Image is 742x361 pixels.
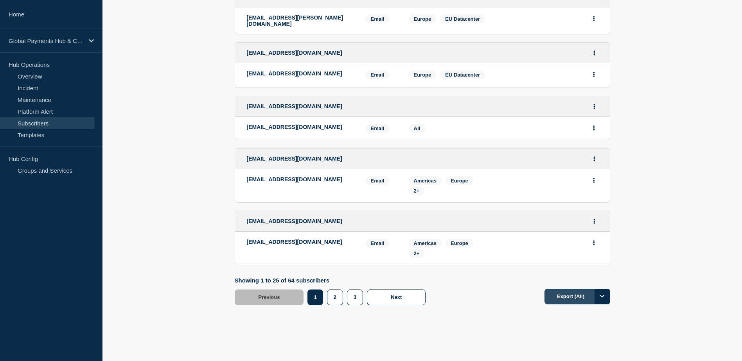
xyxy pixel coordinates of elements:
[414,250,420,256] span: 2+
[247,176,354,182] p: [EMAIL_ADDRESS][DOMAIN_NAME]
[414,188,420,194] span: 2+
[247,239,354,245] p: [EMAIL_ADDRESS][DOMAIN_NAME]
[367,290,426,305] button: Next
[247,50,342,56] span: [EMAIL_ADDRESS][DOMAIN_NAME]
[589,122,599,134] button: Actions
[589,237,599,249] button: Actions
[9,38,84,44] p: Global Payments Hub & Cash Management
[445,72,480,78] span: EU Datacenter
[589,215,599,227] button: Actions
[307,290,323,305] button: 1
[589,47,599,59] button: Actions
[366,70,390,79] span: Email
[247,218,342,224] span: [EMAIL_ADDRESS][DOMAIN_NAME]
[247,124,354,130] p: [EMAIL_ADDRESS][DOMAIN_NAME]
[247,70,354,77] p: [EMAIL_ADDRESS][DOMAIN_NAME]
[414,16,431,22] span: Europe
[235,290,304,305] button: Previous
[589,174,599,186] button: Actions
[451,178,468,184] span: Europe
[414,125,420,131] span: All
[366,14,390,23] span: Email
[414,72,431,78] span: Europe
[445,16,480,22] span: EU Datacenter
[247,155,342,162] span: [EMAIL_ADDRESS][DOMAIN_NAME]
[589,13,599,25] button: Actions
[589,68,599,80] button: Actions
[235,277,430,284] p: Showing 1 to 25 of 64 subscribers
[247,14,354,27] p: [EMAIL_ADDRESS][PERSON_NAME][DOMAIN_NAME]
[366,239,390,248] span: Email
[414,178,437,184] span: Americas
[247,103,342,109] span: [EMAIL_ADDRESS][DOMAIN_NAME]
[414,240,437,246] span: Americas
[366,124,390,133] span: Email
[327,290,343,305] button: 2
[451,240,468,246] span: Europe
[544,289,610,304] button: Export (All)
[366,176,390,185] span: Email
[595,289,610,304] button: Options
[589,100,599,113] button: Actions
[347,290,363,305] button: 3
[259,294,280,300] span: Previous
[589,153,599,165] button: Actions
[391,294,402,300] span: Next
